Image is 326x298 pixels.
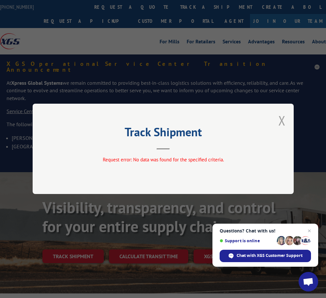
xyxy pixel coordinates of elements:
span: Questions? Chat with us! [220,228,311,233]
button: Close modal [278,112,286,129]
h2: Track Shipment [65,127,261,140]
span: Request error: No data was found for the specified criteria. [102,157,224,163]
span: Support is online [220,238,274,243]
span: Chat with XGS Customer Support [220,250,311,262]
a: Open chat [299,272,318,291]
span: Chat with XGS Customer Support [237,253,303,259]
